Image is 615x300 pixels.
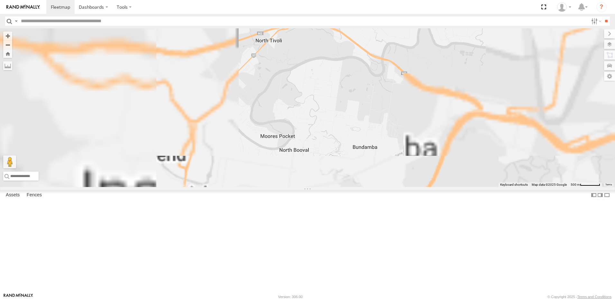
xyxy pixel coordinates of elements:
button: Zoom Home [3,49,12,58]
label: Map Settings [604,72,615,81]
i: ? [596,2,607,12]
label: Measure [3,61,12,70]
label: Search Query [14,16,19,26]
img: rand-logo.svg [6,5,40,9]
div: Trevor Jensen [555,2,574,12]
label: Assets [3,191,23,200]
a: Terms (opens in new tab) [605,183,612,186]
button: Drag Pegman onto the map to open Street View [3,155,16,168]
span: 500 m [571,183,580,186]
button: Keyboard shortcuts [500,183,528,187]
button: Zoom in [3,32,12,40]
button: Zoom out [3,40,12,49]
div: Version: 306.00 [278,295,303,299]
button: Map Scale: 500 m per 59 pixels [569,183,602,187]
a: Visit our Website [4,294,33,300]
label: Dock Summary Table to the Left [591,190,597,200]
label: Hide Summary Table [604,190,610,200]
div: © Copyright 2025 - [547,295,611,299]
label: Search Filter Options [589,16,602,26]
a: Terms and Conditions [577,295,611,299]
label: Fences [23,191,45,200]
span: Map data ©2025 Google [532,183,567,186]
label: Dock Summary Table to the Right [597,190,603,200]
